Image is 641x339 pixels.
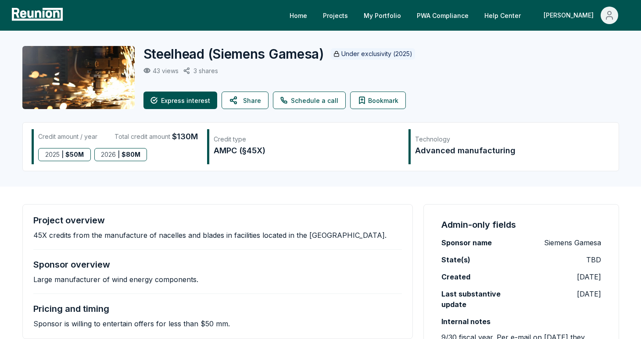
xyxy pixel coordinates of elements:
span: 2025 [45,148,60,161]
button: Bookmark [350,92,406,109]
p: [DATE] [577,289,601,299]
a: Help Center [477,7,528,24]
span: | [61,148,64,161]
label: Created [441,272,470,282]
label: Internal notes [441,316,491,327]
p: 3 shares [193,67,218,74]
h4: Admin-only fields [441,219,516,231]
a: Schedule a call [273,92,346,109]
button: [PERSON_NAME] [537,7,625,24]
p: 45X credits from the manufacture of nacelles and blades in facilities located in the [GEOGRAPHIC_... [33,231,387,240]
p: Large manufacturer of wind energy components. [33,275,198,284]
p: [DATE] [577,272,601,282]
span: ( Siemens Gamesa ) [208,46,324,62]
h4: Pricing and timing [33,304,109,314]
a: My Portfolio [357,7,408,24]
p: Siemens Gamesa [544,237,601,248]
span: $ 50M [65,148,84,161]
nav: Main [283,7,632,24]
div: Credit amount / year [38,131,97,143]
span: 2026 [101,148,116,161]
div: Credit type [214,135,399,144]
div: Total credit amount [115,131,198,143]
label: Last substantive update [441,289,521,310]
div: Technology [415,135,601,144]
p: Under exclusivity (2025) [341,49,412,58]
p: Sponsor is willing to entertain offers for less than $50 mm. [33,319,230,328]
p: TBD [586,254,601,265]
label: State(s) [441,254,470,265]
div: [PERSON_NAME] [544,7,597,24]
button: Share [222,92,269,109]
h4: Project overview [33,215,105,226]
img: Steelhead [22,46,135,109]
a: PWA Compliance [410,7,476,24]
span: $ 80M [122,148,140,161]
label: Sponsor name [441,237,492,248]
p: 43 views [153,67,179,74]
div: AMPC (§45X) [214,145,399,157]
span: | [118,148,120,161]
a: Home [283,7,314,24]
h2: Steelhead [143,46,324,62]
span: $130M [172,131,198,143]
h4: Sponsor overview [33,259,110,270]
button: Express interest [143,92,217,109]
a: Projects [316,7,355,24]
div: Advanced manufacturing [415,145,601,157]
